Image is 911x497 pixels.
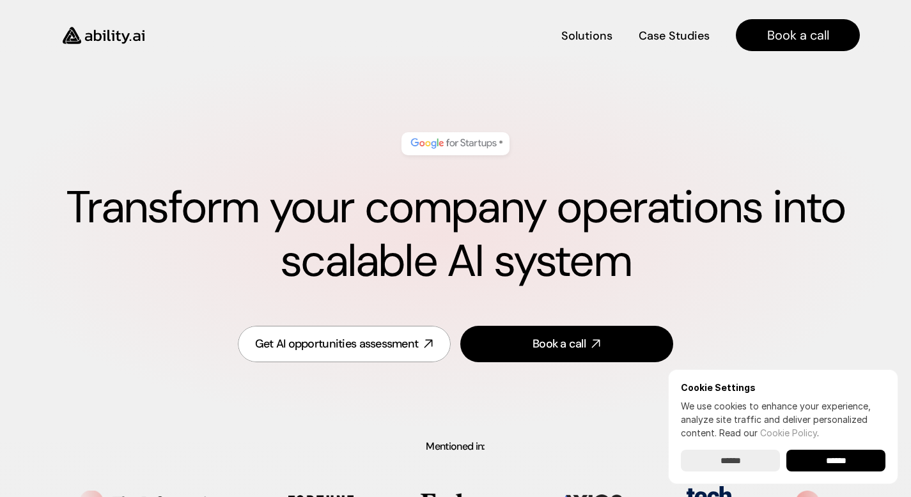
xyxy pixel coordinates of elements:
[533,336,586,352] div: Book a call
[760,427,817,438] a: Cookie Policy
[255,336,419,352] div: Get AI opportunities assessment
[51,181,860,288] h1: Transform your company operations into scalable AI system
[638,24,710,47] a: Case Studies
[561,28,612,44] h4: Solutions
[162,19,860,51] nav: Main navigation
[30,441,882,452] p: Mentioned in:
[639,28,710,44] h4: Case Studies
[681,399,885,440] p: We use cookies to enhance your experience, analyze site traffic and deliver personalized content.
[561,24,612,47] a: Solutions
[719,427,819,438] span: Read our .
[460,326,673,362] a: Book a call
[238,326,451,362] a: Get AI opportunities assessment
[767,26,829,44] h4: Book a call
[681,382,885,393] h6: Cookie Settings
[736,19,860,51] a: Book a call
